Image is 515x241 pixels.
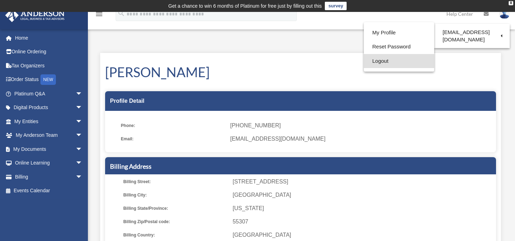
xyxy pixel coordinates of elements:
[364,26,434,40] a: My Profile
[364,54,434,68] a: Logout
[3,8,67,22] img: Anderson Advisors Platinum Portal
[123,203,228,213] span: Billing State/Province:
[325,2,347,10] a: survey
[233,217,494,227] span: 55307
[5,101,93,115] a: Digital Productsarrow_drop_down
[76,170,90,184] span: arrow_drop_down
[233,230,494,240] span: [GEOGRAPHIC_DATA]
[364,40,434,54] a: Reset Password
[5,170,93,184] a: Billingarrow_drop_down
[230,121,491,130] span: [PHONE_NUMBER]
[5,128,93,142] a: My Anderson Teamarrow_drop_down
[76,101,90,115] span: arrow_drop_down
[76,87,90,101] span: arrow_drop_down
[105,91,496,111] div: Profile Detail
[95,12,103,18] a: menu
[76,128,90,143] span: arrow_drop_down
[105,63,496,81] h1: [PERSON_NAME]
[5,31,93,45] a: Home
[230,134,491,144] span: [EMAIL_ADDRESS][DOMAIN_NAME]
[233,203,494,213] span: [US_STATE]
[95,10,103,18] i: menu
[123,177,228,187] span: Billing Street:
[5,87,93,101] a: Platinum Q&Aarrow_drop_down
[110,162,491,171] h5: Billing Address
[123,217,228,227] span: Billing Zip/Postal code:
[499,9,510,19] img: User Pic
[233,177,494,187] span: [STREET_ADDRESS]
[233,190,494,200] span: [GEOGRAPHIC_DATA]
[5,73,93,87] a: Order StatusNEW
[5,142,93,156] a: My Documentsarrow_drop_down
[76,114,90,129] span: arrow_drop_down
[434,26,510,46] a: [EMAIL_ADDRESS][DOMAIN_NAME]
[117,9,125,17] i: search
[76,142,90,156] span: arrow_drop_down
[5,184,93,198] a: Events Calendar
[5,156,93,170] a: Online Learningarrow_drop_down
[509,1,513,5] div: close
[76,156,90,170] span: arrow_drop_down
[123,190,228,200] span: Billing City:
[5,45,93,59] a: Online Ordering
[168,2,322,10] div: Get a chance to win 6 months of Platinum for free just by filling out this
[5,59,93,73] a: Tax Organizers
[121,134,225,144] span: Email:
[123,230,228,240] span: Billing Country:
[121,121,225,130] span: Phone:
[5,114,93,128] a: My Entitiesarrow_drop_down
[40,74,56,85] div: NEW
